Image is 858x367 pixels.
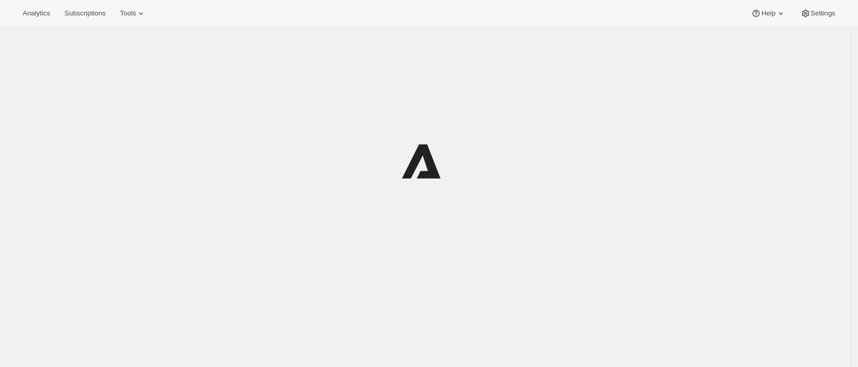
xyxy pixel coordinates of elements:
span: Subscriptions [64,9,106,18]
span: Help [761,9,775,18]
button: Tools [114,6,152,21]
button: Settings [794,6,842,21]
span: Analytics [23,9,50,18]
span: Tools [120,9,136,18]
button: Subscriptions [58,6,112,21]
button: Analytics [16,6,56,21]
button: Help [745,6,792,21]
span: Settings [811,9,835,18]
